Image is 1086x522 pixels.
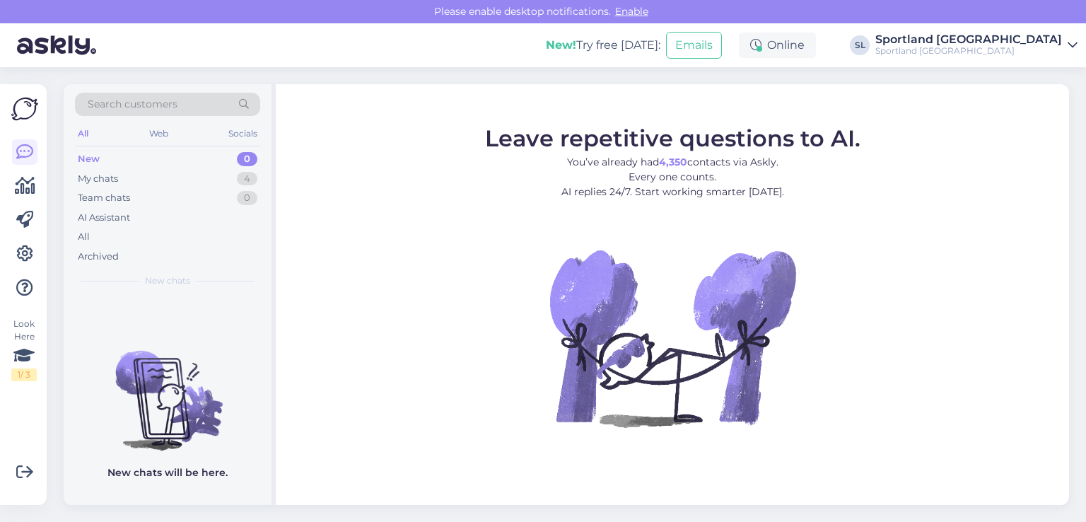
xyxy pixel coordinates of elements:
p: You’ve already had contacts via Askly. Every one counts. AI replies 24/7. Start working smarter [... [485,154,860,199]
a: Sportland [GEOGRAPHIC_DATA]Sportland [GEOGRAPHIC_DATA] [875,34,1078,57]
div: Web [146,124,171,143]
div: 1 / 3 [11,369,37,381]
b: New! [546,38,576,52]
div: Online [739,33,816,58]
span: New chats [145,274,190,287]
p: New chats will be here. [107,465,228,480]
img: Askly Logo [11,95,38,122]
span: Search customers [88,97,177,112]
div: 4 [237,172,257,186]
div: Look Here [11,318,37,381]
div: My chats [78,172,118,186]
div: AI Assistant [78,211,130,225]
button: Emails [666,32,722,59]
div: Team chats [78,191,130,205]
div: New [78,152,100,166]
span: Leave repetitive questions to AI. [485,124,860,151]
div: Sportland [GEOGRAPHIC_DATA] [875,45,1062,57]
span: Enable [611,5,653,18]
div: SL [850,35,870,55]
b: 4,350 [659,155,687,168]
div: Socials [226,124,260,143]
div: All [78,230,90,244]
div: 0 [237,191,257,205]
img: No chats [64,325,271,453]
div: Try free [DATE]: [546,37,660,54]
div: Sportland [GEOGRAPHIC_DATA] [875,34,1062,45]
img: No Chat active [545,210,800,465]
div: All [75,124,91,143]
div: 0 [237,152,257,166]
div: Archived [78,250,119,264]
